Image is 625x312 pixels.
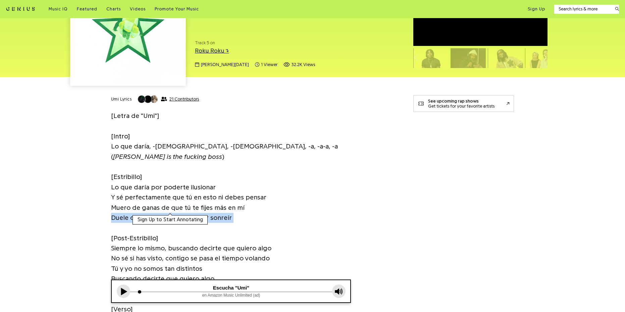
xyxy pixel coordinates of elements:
[283,61,315,68] span: 32,190 views
[113,153,222,160] i: [PERSON_NAME] is the fucking boss
[138,95,199,103] button: 21 Contributors
[261,61,277,68] span: 1 viewer
[111,96,132,102] h2: Umi Lyrics
[77,6,97,12] a: Featured
[428,104,494,109] div: Get tickets for your favorite artists
[413,95,514,112] a: See upcoming rap showsGet tickets for your favorite artists
[106,7,121,11] span: Charts
[428,99,494,104] div: See upcoming rap shows
[528,6,545,12] button: Sign Up
[133,215,208,225] button: Sign Up to Start Annotating
[49,6,68,12] a: Music IQ
[130,7,146,11] span: Videos
[130,6,146,12] a: Videos
[195,40,405,46] span: Track 5 on
[169,97,199,102] span: 21 Contributors
[155,7,199,11] span: Promote Your Music
[112,280,351,302] iframe: Tonefuse player
[155,6,199,12] a: Promote Your Music
[195,48,229,54] a: Roku Roku
[106,6,121,12] a: Charts
[49,7,68,11] span: Music IQ
[77,7,97,11] span: Featured
[201,61,249,68] span: [PERSON_NAME][DATE]
[554,6,611,12] input: Search lyrics & more
[255,61,277,68] span: 1 viewer
[292,61,315,68] span: 32.2K views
